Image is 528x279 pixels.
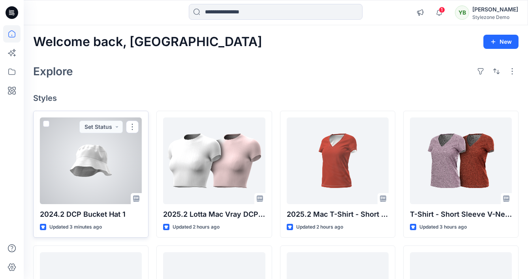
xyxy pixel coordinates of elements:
a: 2025.2 Mac T-Shirt - Short Sleeve V-Neck (1) [287,117,389,204]
div: YB [455,6,469,20]
p: Updated 2 hours ago [173,223,220,231]
button: New [483,35,519,49]
p: Updated 2 hours ago [296,223,343,231]
div: [PERSON_NAME] [472,5,518,14]
p: Updated 3 hours ago [419,223,467,231]
a: T-Shirt - Short Sleeve V-Neck (1) [410,117,512,204]
p: 2024.2 DCP Bucket Hat 1 [40,209,142,220]
p: T-Shirt - Short Sleeve V-Neck (1) [410,209,512,220]
div: Stylezone Demo [472,14,518,20]
p: 2025.2 Lotta Mac Vray DCP T-shirt_002 [163,209,265,220]
h2: Explore [33,65,73,78]
p: Updated 3 minutes ago [49,223,102,231]
a: 2024.2 DCP Bucket Hat 1 [40,117,142,204]
h4: Styles [33,93,519,103]
h2: Welcome back, [GEOGRAPHIC_DATA] [33,35,262,49]
a: 2025.2 Lotta Mac Vray DCP T-shirt_002 [163,117,265,204]
span: 1 [439,7,445,13]
p: 2025.2 Mac T-Shirt - Short Sleeve V-Neck (1) [287,209,389,220]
